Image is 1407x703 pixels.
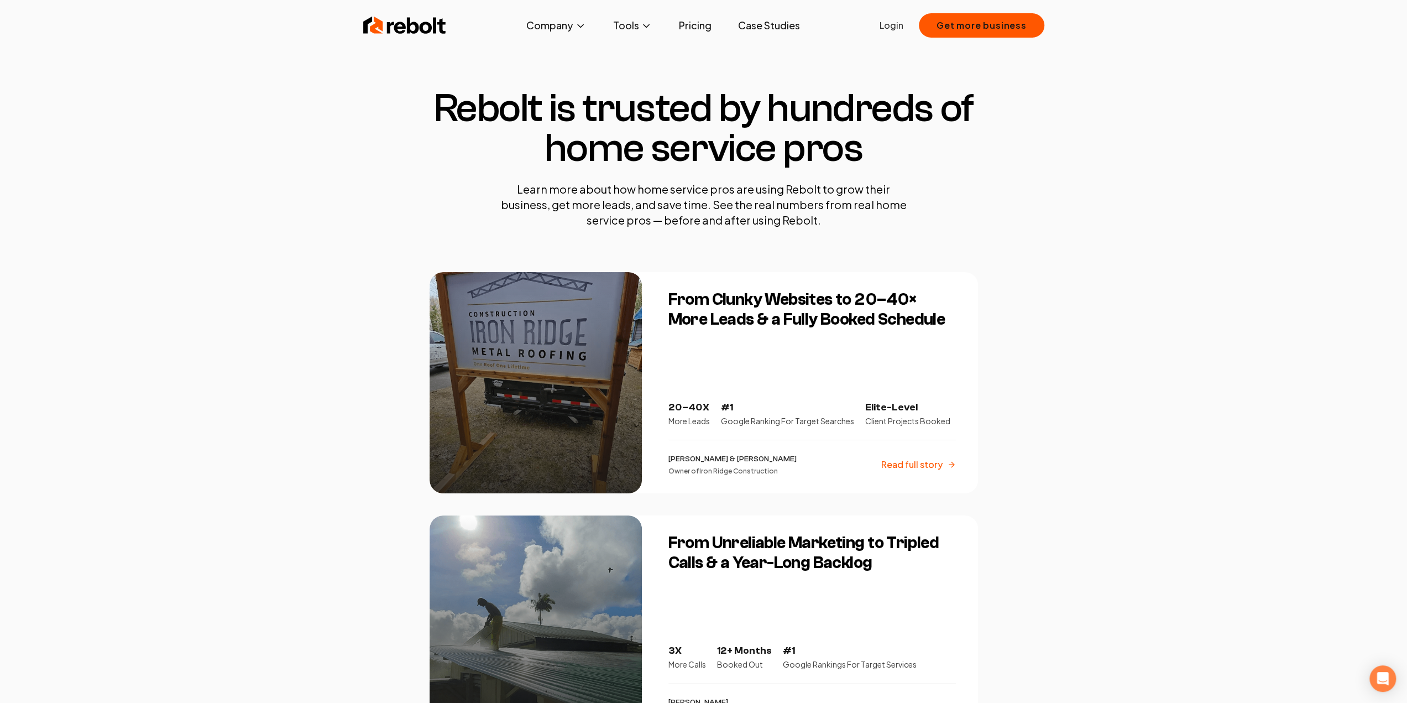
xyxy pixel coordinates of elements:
[669,14,720,37] a: Pricing
[668,659,706,670] p: More Calls
[717,643,772,659] p: 12+ Months
[865,400,950,415] p: Elite-Level
[783,659,917,670] p: Google Rankings For Target Services
[494,181,914,228] p: Learn more about how home service pros are using Rebolt to grow their business, get more leads, a...
[881,458,943,471] p: Read full story
[783,643,917,659] p: #1
[668,400,710,415] p: 20–40X
[880,19,903,32] a: Login
[430,88,978,168] h1: Rebolt is trusted by hundreds of home service pros
[1369,665,1396,692] div: Open Intercom Messenger
[668,415,710,426] p: More Leads
[717,659,772,670] p: Booked Out
[668,643,706,659] p: 3X
[865,415,950,426] p: Client Projects Booked
[517,14,595,37] button: Company
[919,13,1044,38] button: Get more business
[721,415,854,426] p: Google Ranking For Target Searches
[363,14,446,37] img: Rebolt Logo
[668,467,797,476] p: Owner of Iron Ridge Construction
[604,14,661,37] button: Tools
[668,454,797,465] p: [PERSON_NAME] & [PERSON_NAME]
[430,272,978,493] a: From Clunky Websites to 20–40× More Leads & a Fully Booked ScheduleFrom Clunky Websites to 20–40×...
[729,14,808,37] a: Case Studies
[721,400,854,415] p: #1
[668,290,956,330] h3: From Clunky Websites to 20–40× More Leads & a Fully Booked Schedule
[668,533,956,573] h3: From Unreliable Marketing to Tripled Calls & a Year-Long Backlog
